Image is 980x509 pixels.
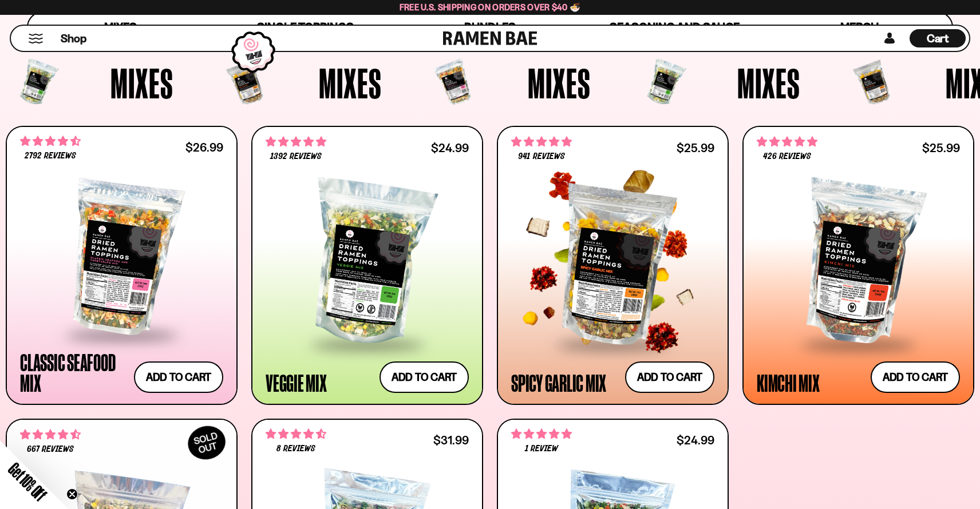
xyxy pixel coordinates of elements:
div: $31.99 [433,435,469,446]
a: Shop [61,29,86,47]
span: Mixes [737,62,800,104]
span: 4.62 stars [266,427,326,442]
button: Close teaser [66,488,78,500]
button: Add to cart [625,361,714,393]
span: 4.76 stars [266,134,326,149]
div: Kimchi Mix [757,372,820,393]
div: Veggie Mix [266,372,327,393]
div: $24.99 [431,142,469,153]
span: 426 reviews [763,152,811,161]
span: 2792 reviews [25,152,76,161]
a: 4.68 stars 2792 reviews $26.99 Classic Seafood Mix Add to cart [6,126,238,404]
span: 1392 reviews [270,152,322,161]
div: Spicy Garlic Mix [511,372,606,393]
span: Get 10% Off [5,459,50,504]
span: 4.76 stars [757,134,817,149]
span: 4.64 stars [20,427,81,442]
a: Cart [910,26,966,51]
div: Classic Seafood Mix [20,352,128,393]
span: Mixes [110,62,173,104]
span: Shop [61,31,86,46]
button: Add to cart [134,361,223,393]
span: 4.68 stars [20,134,81,149]
div: $25.99 [922,142,960,153]
a: 4.76 stars 1392 reviews $24.99 Veggie Mix Add to cart [251,126,483,404]
span: Cart [927,31,949,45]
span: 5.00 stars [511,427,572,442]
a: 4.75 stars 941 reviews $25.99 Spicy Garlic Mix Add to cart [497,126,729,404]
div: $25.99 [677,142,714,153]
span: 4.75 stars [511,134,572,149]
a: 4.76 stars 426 reviews $25.99 Kimchi Mix Add to cart [742,126,974,404]
button: Add to cart [871,361,960,393]
button: Mobile Menu Trigger [28,34,44,43]
span: Mixes [319,62,382,104]
div: $26.99 [185,142,223,153]
div: SOLD OUT [182,420,231,466]
span: 941 reviews [518,152,564,161]
span: 1 review [525,444,558,454]
span: Mixes [528,62,591,104]
span: Free U.S. Shipping on Orders over $40 🍜 [400,2,581,13]
button: Add to cart [380,361,469,393]
span: 8 reviews [276,444,315,454]
div: $24.99 [677,435,714,446]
